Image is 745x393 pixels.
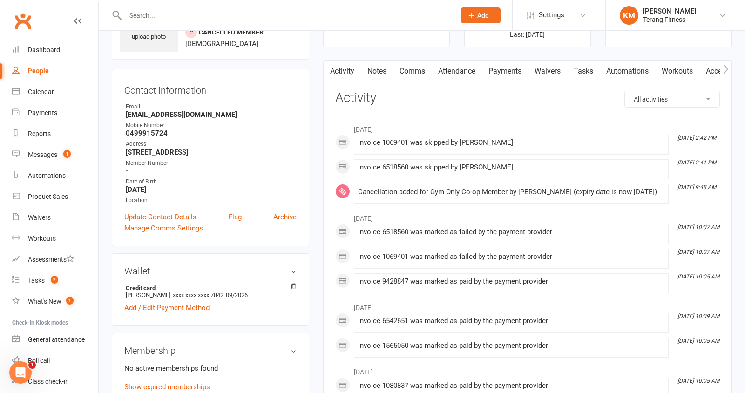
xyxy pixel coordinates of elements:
div: Invoice 1069401 was marked as failed by the payment provider [358,253,664,261]
div: Invoice 6518560 was marked as failed by the payment provider [358,228,664,236]
a: Clubworx [11,9,34,33]
li: [DATE] [335,209,720,224]
div: Payments [28,109,57,116]
div: Terang Fitness [643,15,696,24]
div: Invoice 6542651 was marked as paid by the payment provider [358,317,664,325]
div: KM [620,6,638,25]
a: Attendance [432,61,482,82]
strong: [STREET_ADDRESS] [126,148,297,156]
div: Mobile Number [126,121,297,130]
a: What's New1 [12,291,98,312]
div: Reports [28,130,51,137]
a: Calendar [12,81,98,102]
strong: - [126,167,297,175]
a: Comms [393,61,432,82]
strong: [DATE] [126,185,297,194]
a: Automations [600,61,655,82]
li: [DATE] [335,362,720,377]
a: Product Sales [12,186,98,207]
span: 2 [51,276,58,284]
div: Tasks [28,277,45,284]
a: Add / Edit Payment Method [124,302,210,313]
a: Waivers [528,61,567,82]
span: [DEMOGRAPHIC_DATA] [185,40,258,48]
div: Date of Birth [126,177,297,186]
a: Manage Comms Settings [124,223,203,234]
a: Waivers [12,207,98,228]
h3: Contact information [124,81,297,95]
span: 1 [63,150,71,158]
div: Class check-in [28,378,69,385]
div: Invoice 9428847 was marked as paid by the payment provider [358,278,664,285]
a: Tasks 2 [12,270,98,291]
i: [DATE] 2:42 PM [677,135,716,141]
div: Location [126,196,297,205]
a: Assessments [12,249,98,270]
div: Invoice 1080837 was marked as paid by the payment provider [358,382,664,390]
div: People [28,67,49,75]
a: Workouts [655,61,699,82]
div: Workouts [28,235,56,242]
span: 1 [66,297,74,305]
a: Roll call [12,350,98,371]
div: Invoice 1069401 was skipped by [PERSON_NAME] [358,139,664,147]
div: Waivers [28,214,51,221]
a: Reports [12,123,98,144]
div: Calendar [28,88,54,95]
a: Activity [324,61,361,82]
i: [DATE] 10:07 AM [677,249,719,255]
li: [DATE] [335,298,720,313]
div: Product Sales [28,193,68,200]
iframe: Intercom live chat [9,361,32,384]
a: Show expired memberships [124,383,210,391]
p: No active memberships found [124,363,297,374]
h3: Activity [335,91,720,105]
div: What's New [28,298,61,305]
div: Email [126,102,297,111]
li: [PERSON_NAME] [124,283,297,300]
div: Address [126,140,297,149]
a: Archive [273,211,297,223]
a: Payments [482,61,528,82]
h3: Membership [124,346,297,356]
a: Update Contact Details [124,211,196,223]
input: Search... [122,9,449,22]
div: General attendance [28,336,85,343]
span: 09/2026 [226,291,248,298]
div: Cancellation added for Gym Only Co-op Member by [PERSON_NAME] (expiry date is now [DATE]) [358,188,664,196]
span: Add [477,12,489,19]
strong: Credit card [126,285,292,291]
i: [DATE] 10:05 AM [677,378,719,384]
span: Settings [539,5,564,26]
a: Automations [12,165,98,186]
div: Dashboard [28,46,60,54]
div: Roll call [28,357,50,364]
a: Workouts [12,228,98,249]
div: Invoice 6518560 was skipped by [PERSON_NAME] [358,163,664,171]
div: Member Number [126,159,297,168]
div: Automations [28,172,66,179]
button: Add [461,7,501,23]
li: [DATE] [335,120,720,135]
h3: Wallet [124,266,297,276]
span: 1 [28,361,36,369]
i: [DATE] 2:41 PM [677,159,716,166]
i: [DATE] 10:07 AM [677,224,719,230]
strong: [EMAIL_ADDRESS][DOMAIN_NAME] [126,110,297,119]
div: [PERSON_NAME] [643,7,696,15]
span: xxxx xxxx xxxx 7842 [173,291,223,298]
i: [DATE] 10:05 AM [677,338,719,344]
a: General attendance kiosk mode [12,329,98,350]
a: Messages 1 [12,144,98,165]
a: view attendance [645,25,692,32]
div: Assessments [28,256,74,263]
div: Messages [28,151,57,158]
a: Dashboard [12,40,98,61]
a: Flag [229,211,242,223]
i: [DATE] 10:09 AM [677,313,719,319]
a: Class kiosk mode [12,371,98,392]
a: Payments [12,102,98,123]
div: Invoice 1565050 was marked as paid by the payment provider [358,342,664,350]
strong: 0499915724 [126,129,297,137]
i: [DATE] 10:05 AM [677,273,719,280]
